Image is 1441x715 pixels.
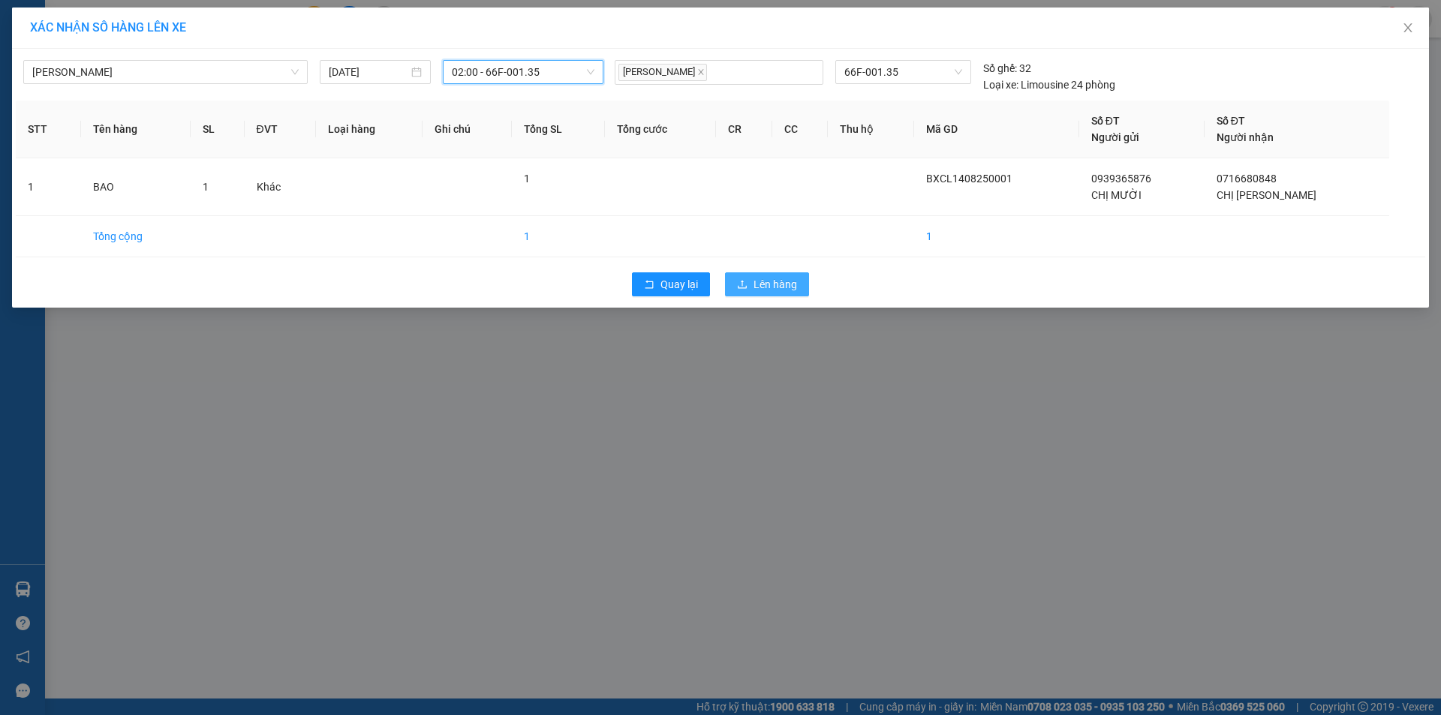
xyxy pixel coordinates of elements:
span: CHỊ [PERSON_NAME] [1217,189,1316,201]
span: 1 [203,181,209,193]
span: Người gửi [1091,131,1139,143]
td: Tổng cộng [81,216,191,257]
span: Người nhận [1217,131,1274,143]
span: XÁC NHẬN SỐ HÀNG LÊN XE [30,20,186,35]
td: 1 [16,158,81,216]
div: Limousine 24 phòng [983,77,1115,93]
span: CHỊ MƯỜI [1091,189,1142,201]
th: STT [16,101,81,158]
button: Close [1387,8,1429,50]
div: BX [PERSON_NAME] [13,13,133,49]
th: Thu hộ [828,101,914,158]
span: Gửi: [13,14,36,30]
span: ÁO CƯỚI PHI LONG [13,106,132,158]
div: CHỊ [PERSON_NAME] [13,49,133,85]
span: Lên hàng [754,276,797,293]
span: Loại xe: [983,77,1018,93]
th: Tên hàng [81,101,191,158]
td: BAO [81,158,191,216]
td: Khác [245,158,317,216]
th: Mã GD [914,101,1078,158]
button: uploadLên hàng [725,272,809,296]
span: 0716680848 [1217,173,1277,185]
td: 1 [914,216,1078,257]
div: ANH NHÂN [143,47,296,65]
button: rollbackQuay lại [632,272,710,296]
span: upload [737,279,748,291]
span: Số ĐT [1217,115,1245,127]
div: 0911565189 [143,65,296,86]
span: 0939365876 [1091,173,1151,185]
div: [GEOGRAPHIC_DATA] [143,13,296,47]
span: 02:00 - 66F-001.35 [452,61,594,83]
span: Số ghế: [983,60,1017,77]
span: rollback [644,279,654,291]
span: Số ĐT [1091,115,1120,127]
span: close [697,68,705,76]
th: Tổng SL [512,101,605,158]
span: Cao Lãnh - Hồ Chí Minh [32,61,299,83]
div: 32 [983,60,1031,77]
th: CC [772,101,829,158]
th: Loại hàng [316,101,423,158]
span: [PERSON_NAME] [618,64,707,81]
span: 66F-001.35 [844,61,961,83]
th: ĐVT [245,101,317,158]
th: SL [191,101,245,158]
span: BXCL1408250001 [926,173,1012,185]
span: 1 [524,173,530,185]
div: 0772903256 [13,85,133,106]
span: Nhận: [143,13,179,29]
th: Ghi chú [423,101,512,158]
td: 1 [512,216,605,257]
span: Quay lại [660,276,698,293]
th: CR [716,101,772,158]
input: 14/08/2025 [329,64,408,80]
span: close [1402,22,1414,34]
th: Tổng cước [605,101,716,158]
